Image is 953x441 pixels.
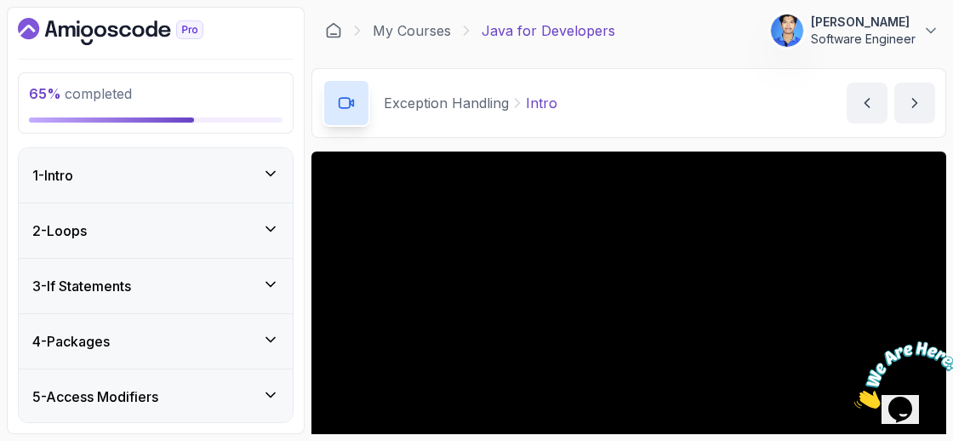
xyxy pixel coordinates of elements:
button: next content [894,83,935,123]
h3: 2 - Loops [32,220,87,241]
button: previous content [847,83,887,123]
img: user profile image [771,14,803,47]
button: 5-Access Modifiers [19,369,293,424]
button: 3-If Statements [19,259,293,313]
a: My Courses [373,20,451,41]
img: Chat attention grabber [7,7,112,74]
button: user profile image[PERSON_NAME]Software Engineer [770,14,939,48]
p: Software Engineer [811,31,916,48]
span: 65 % [29,85,61,102]
h3: 1 - Intro [32,165,73,186]
h3: 4 - Packages [32,331,110,352]
iframe: chat widget [847,335,953,415]
a: Dashboard [18,18,243,45]
h3: 5 - Access Modifiers [32,387,158,407]
p: Exception Handling [384,93,509,113]
span: completed [29,85,132,102]
button: 2-Loops [19,203,293,258]
button: 4-Packages [19,314,293,369]
p: [PERSON_NAME] [811,14,916,31]
p: Java for Developers [482,20,615,41]
button: 1-Intro [19,148,293,203]
h3: 3 - If Statements [32,276,131,296]
p: Intro [526,93,557,113]
a: Dashboard [325,22,342,39]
